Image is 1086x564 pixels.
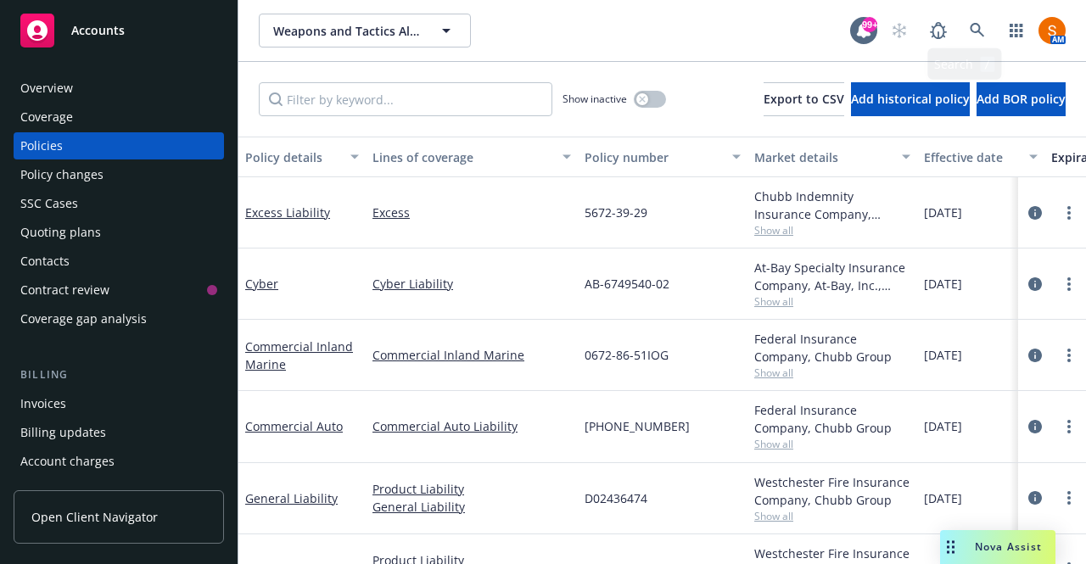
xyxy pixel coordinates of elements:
[245,276,278,292] a: Cyber
[1059,274,1079,294] a: more
[1059,488,1079,508] a: more
[366,137,578,177] button: Lines of coverage
[924,275,962,293] span: [DATE]
[754,187,910,223] div: Chubb Indemnity Insurance Company, Chubb Group
[20,219,101,246] div: Quoting plans
[273,22,420,40] span: Weapons and Tactics Alliance Group, Inc.
[585,275,669,293] span: AB-6749540-02
[238,137,366,177] button: Policy details
[1025,345,1045,366] a: circleInformation
[20,419,106,446] div: Billing updates
[977,91,1066,107] span: Add BOR policy
[20,305,147,332] div: Coverage gap analysis
[20,161,104,188] div: Policy changes
[999,14,1033,47] a: Switch app
[975,539,1042,554] span: Nova Assist
[924,148,1019,166] div: Effective date
[585,346,669,364] span: 0672-86-51IOG
[14,161,224,188] a: Policy changes
[14,132,224,159] a: Policies
[940,530,1055,564] button: Nova Assist
[754,509,910,523] span: Show all
[14,7,224,54] a: Accounts
[20,75,73,102] div: Overview
[372,148,552,166] div: Lines of coverage
[754,437,910,451] span: Show all
[851,91,970,107] span: Add historical policy
[14,448,224,475] a: Account charges
[924,346,962,364] span: [DATE]
[14,276,224,304] a: Contract review
[372,417,571,435] a: Commercial Auto Liability
[917,137,1044,177] button: Effective date
[71,24,125,37] span: Accounts
[754,366,910,380] span: Show all
[245,418,343,434] a: Commercial Auto
[1025,416,1045,437] a: circleInformation
[31,508,158,526] span: Open Client Navigator
[1059,416,1079,437] a: more
[20,132,63,159] div: Policies
[14,103,224,131] a: Coverage
[585,204,647,221] span: 5672-39-29
[851,82,970,116] button: Add historical policy
[14,390,224,417] a: Invoices
[924,417,962,435] span: [DATE]
[372,275,571,293] a: Cyber Liability
[754,330,910,366] div: Federal Insurance Company, Chubb Group
[245,338,353,372] a: Commercial Inland Marine
[764,91,844,107] span: Export to CSV
[754,401,910,437] div: Federal Insurance Company, Chubb Group
[754,223,910,237] span: Show all
[20,448,115,475] div: Account charges
[14,248,224,275] a: Contacts
[245,204,330,221] a: Excess Liability
[20,103,73,131] div: Coverage
[585,148,722,166] div: Policy number
[921,14,955,47] a: Report a Bug
[14,75,224,102] a: Overview
[1025,203,1045,223] a: circleInformation
[940,530,961,564] div: Drag to move
[882,14,916,47] a: Start snowing
[20,248,70,275] div: Contacts
[764,82,844,116] button: Export to CSV
[862,17,877,32] div: 99+
[372,346,571,364] a: Commercial Inland Marine
[747,137,917,177] button: Market details
[259,82,552,116] input: Filter by keyword...
[14,419,224,446] a: Billing updates
[245,148,340,166] div: Policy details
[754,294,910,309] span: Show all
[924,489,962,507] span: [DATE]
[924,204,962,221] span: [DATE]
[245,490,338,506] a: General Liability
[14,305,224,332] a: Coverage gap analysis
[20,190,78,217] div: SSC Cases
[1059,203,1079,223] a: more
[372,480,571,498] a: Product Liability
[754,259,910,294] div: At-Bay Specialty Insurance Company, At-Bay, Inc., Amwins
[977,82,1066,116] button: Add BOR policy
[259,14,471,47] button: Weapons and Tactics Alliance Group, Inc.
[14,366,224,383] div: Billing
[20,390,66,417] div: Invoices
[960,14,994,47] a: Search
[1025,274,1045,294] a: circleInformation
[1025,488,1045,508] a: circleInformation
[14,219,224,246] a: Quoting plans
[585,489,647,507] span: D02436474
[585,417,690,435] span: [PHONE_NUMBER]
[754,148,892,166] div: Market details
[578,137,747,177] button: Policy number
[20,276,109,304] div: Contract review
[754,473,910,509] div: Westchester Fire Insurance Company, Chubb Group
[1059,345,1079,366] a: more
[372,204,571,221] a: Excess
[1038,17,1066,44] img: photo
[14,190,224,217] a: SSC Cases
[372,498,571,516] a: General Liability
[563,92,627,106] span: Show inactive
